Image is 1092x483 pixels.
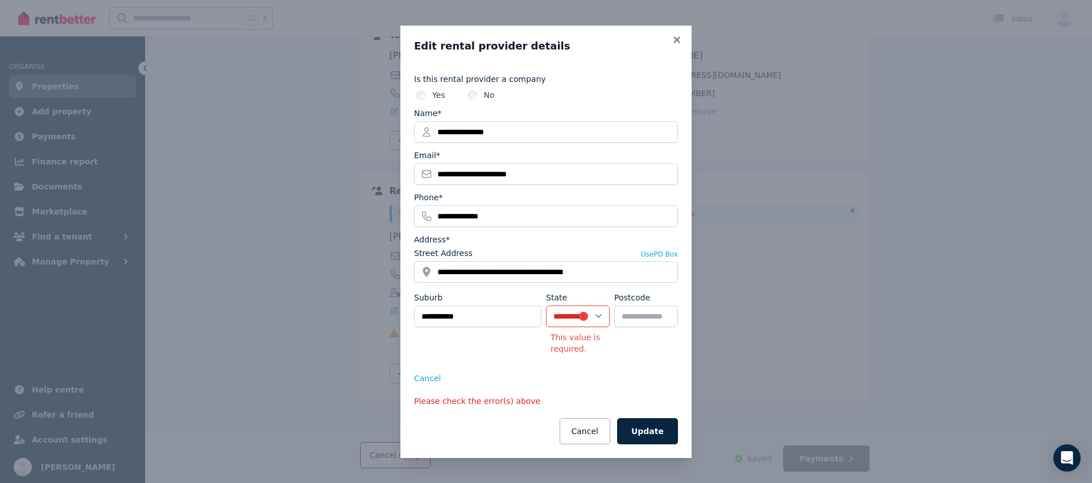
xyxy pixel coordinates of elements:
[414,192,442,203] label: Phone*
[546,332,610,354] p: This value is required.
[614,292,650,303] label: Postcode
[432,89,445,101] label: Yes
[414,234,450,245] label: Address*
[414,39,678,53] h3: Edit rental provider details
[641,250,678,259] button: UsePO Box
[414,73,678,85] label: Is this rental provider a company
[414,395,678,407] p: Please check the error(s) above
[414,247,473,259] label: Street Address
[560,418,610,444] button: Cancel
[414,108,441,119] label: Name*
[414,292,442,303] label: Suburb
[546,292,567,303] label: State
[1053,444,1081,472] div: Open Intercom Messenger
[414,373,441,384] button: Cancel
[414,150,440,161] label: Email*
[617,418,678,444] button: Update
[484,89,495,101] label: No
